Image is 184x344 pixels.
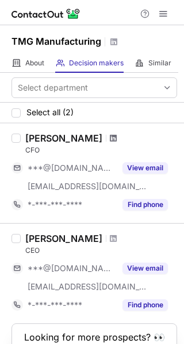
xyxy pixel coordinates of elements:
[25,245,177,256] div: CEO
[28,181,147,191] span: [EMAIL_ADDRESS][DOMAIN_NAME]
[11,34,101,48] h1: TMG Manufacturing
[28,263,116,273] span: ***@[DOMAIN_NAME]
[122,263,168,274] button: Reveal Button
[148,58,171,68] span: Similar
[28,282,147,292] span: [EMAIL_ADDRESS][DOMAIN_NAME]
[24,332,165,342] header: Looking for more prospects? 👀
[122,199,168,210] button: Reveal Button
[28,163,116,173] span: ***@[DOMAIN_NAME]
[26,108,74,117] span: Select all (2)
[25,132,102,144] div: [PERSON_NAME]
[18,82,88,93] div: Select department
[25,233,102,244] div: [PERSON_NAME]
[25,58,44,68] span: About
[11,7,80,21] img: ContactOut v5.3.10
[25,145,177,155] div: CFO
[122,162,168,174] button: Reveal Button
[69,58,124,68] span: Decision makers
[122,299,168,311] button: Reveal Button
